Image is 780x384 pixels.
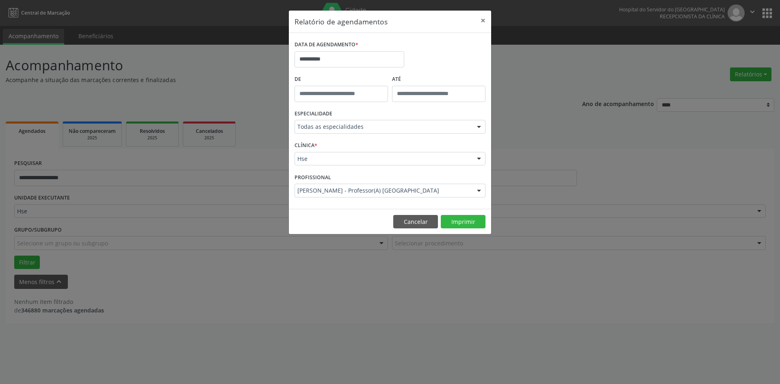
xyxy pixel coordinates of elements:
[295,108,332,120] label: ESPECIALIDADE
[475,11,491,30] button: Close
[295,139,317,152] label: CLÍNICA
[441,215,485,229] button: Imprimir
[295,73,388,86] label: De
[297,123,469,131] span: Todas as especialidades
[392,73,485,86] label: ATÉ
[295,39,358,51] label: DATA DE AGENDAMENTO
[393,215,438,229] button: Cancelar
[295,171,331,184] label: PROFISSIONAL
[297,155,469,163] span: Hse
[295,16,388,27] h5: Relatório de agendamentos
[297,187,469,195] span: [PERSON_NAME] - Professor(A) [GEOGRAPHIC_DATA]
